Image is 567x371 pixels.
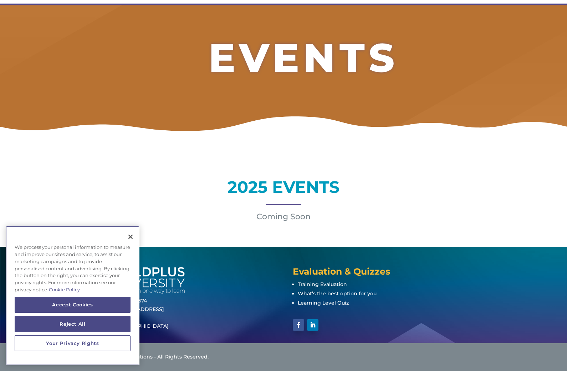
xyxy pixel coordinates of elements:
[15,316,131,332] button: Reject All
[75,38,532,81] h2: EVENTS
[123,229,138,245] button: Close
[298,300,349,306] a: Learning Level Quiz
[298,290,377,297] a: What’s the best option for you
[298,281,347,287] a: Training Evaluation
[293,267,454,280] h4: Evaluation & Quizzes
[6,240,139,297] div: We process your personal information to measure and improve our sites and service, to assist our ...
[49,286,80,292] a: More information about your privacy, opens in a new tab
[55,353,512,361] div: © 2025 ChildPlus by Procare Solutions - All Rights Reserved.
[15,297,131,312] button: Accept Cookies
[113,306,169,330] a: [STREET_ADDRESS]STE 1000[GEOGRAPHIC_DATA]
[55,179,512,199] h1: 2025 EVENTS
[6,226,139,365] div: Cookie banner
[55,212,512,221] p: Coming Soon
[15,335,131,351] button: Your Privacy Rights
[293,319,304,331] a: Follow on Facebook
[6,226,139,365] div: Privacy
[307,319,318,331] a: Follow on LinkedIn
[113,267,185,294] img: white-cpu-wordmark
